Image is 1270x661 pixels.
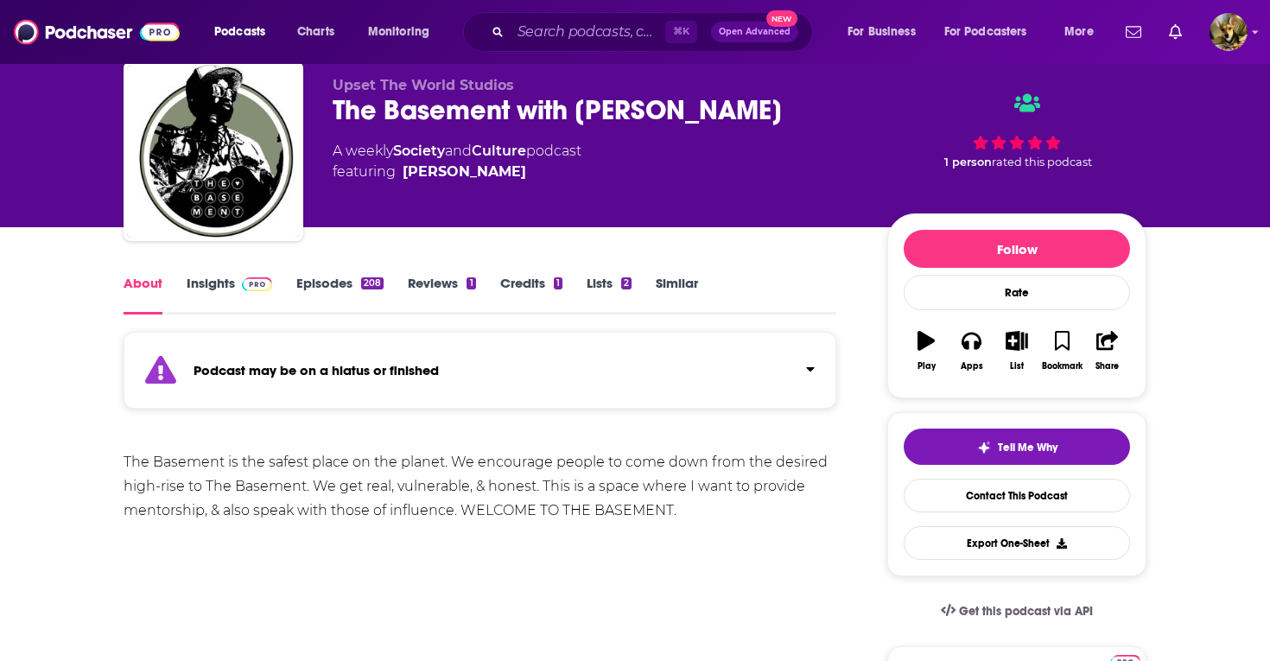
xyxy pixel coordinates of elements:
[621,277,632,289] div: 2
[467,277,475,289] div: 1
[333,141,581,182] div: A weekly podcast
[356,18,452,46] button: open menu
[904,275,1130,310] div: Rate
[904,479,1130,512] a: Contact This Podcast
[961,361,983,372] div: Apps
[297,20,334,44] span: Charts
[1052,18,1115,46] button: open menu
[587,275,632,315] a: Lists2
[479,12,829,52] div: Search podcasts, credits, & more...
[848,20,916,44] span: For Business
[1210,13,1248,51] button: Show profile menu
[124,275,162,315] a: About
[977,441,991,454] img: tell me why sparkle
[766,10,797,27] span: New
[904,429,1130,465] button: tell me why sparkleTell Me Why
[959,604,1093,619] span: Get this podcast via API
[393,143,445,159] a: Society
[296,275,384,315] a: Episodes208
[665,21,697,43] span: ⌘ K
[124,342,836,409] section: Click to expand status details
[998,441,1057,454] span: Tell Me Why
[194,362,439,378] strong: Podcast may be on a hiatus or finished
[333,162,581,182] span: featuring
[904,230,1130,268] button: Follow
[127,65,300,238] img: The Basement with Tim Ross
[403,162,526,182] a: Tim Ross
[1162,17,1189,47] a: Show notifications dropdown
[554,277,562,289] div: 1
[1064,20,1094,44] span: More
[1010,361,1024,372] div: List
[445,143,472,159] span: and
[904,526,1130,560] button: Export One-Sheet
[944,156,992,168] span: 1 person
[992,156,1092,168] span: rated this podcast
[656,275,698,315] a: Similar
[1119,17,1148,47] a: Show notifications dropdown
[187,275,272,315] a: InsightsPodchaser Pro
[933,18,1052,46] button: open menu
[1210,13,1248,51] img: User Profile
[944,20,1027,44] span: For Podcasters
[408,275,475,315] a: Reviews1
[368,20,429,44] span: Monitoring
[361,277,384,289] div: 208
[214,20,265,44] span: Podcasts
[835,18,937,46] button: open menu
[472,143,526,159] a: Culture
[500,275,562,315] a: Credits1
[124,450,836,523] div: The Basement is the safest place on the planet. We encourage people to come down from the desired...
[904,320,949,382] button: Play
[511,18,665,46] input: Search podcasts, credits, & more...
[202,18,288,46] button: open menu
[14,16,180,48] img: Podchaser - Follow, Share and Rate Podcasts
[719,28,791,36] span: Open Advanced
[1085,320,1130,382] button: Share
[711,22,798,42] button: Open AdvancedNew
[1095,361,1119,372] div: Share
[887,77,1146,184] div: 1 personrated this podcast
[949,320,994,382] button: Apps
[286,18,345,46] a: Charts
[1039,320,1084,382] button: Bookmark
[1210,13,1248,51] span: Logged in as SydneyDemo
[1042,361,1083,372] div: Bookmark
[927,590,1107,632] a: Get this podcast via API
[994,320,1039,382] button: List
[242,277,272,291] img: Podchaser Pro
[918,361,936,372] div: Play
[333,77,514,93] span: Upset The World Studios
